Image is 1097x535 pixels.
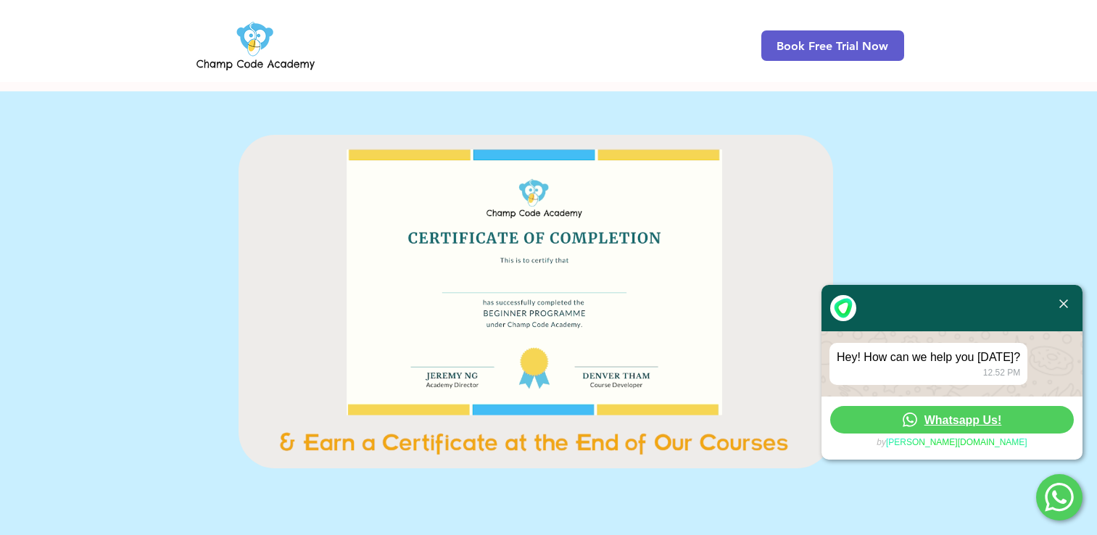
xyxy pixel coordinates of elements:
a: Book Free Trial Now [761,30,904,61]
img: Champ Code Academy Logo PNG.png [194,17,318,74]
div: by [821,437,1082,449]
span: Whatsapp Us! [924,413,1002,427]
span: Book Free Trial Now [777,39,888,53]
img: edna-logo.svg [830,295,856,321]
div: 12.52 PM [837,368,1020,378]
img: icon-close.png [1059,299,1068,308]
div: Hey! How can we help you [DATE]? [837,350,1020,365]
a: Whatsapp Us! [830,406,1074,434]
a: [PERSON_NAME][DOMAIN_NAME] [886,437,1027,449]
img: Champ Code Academy Roblox Video [239,135,833,468]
